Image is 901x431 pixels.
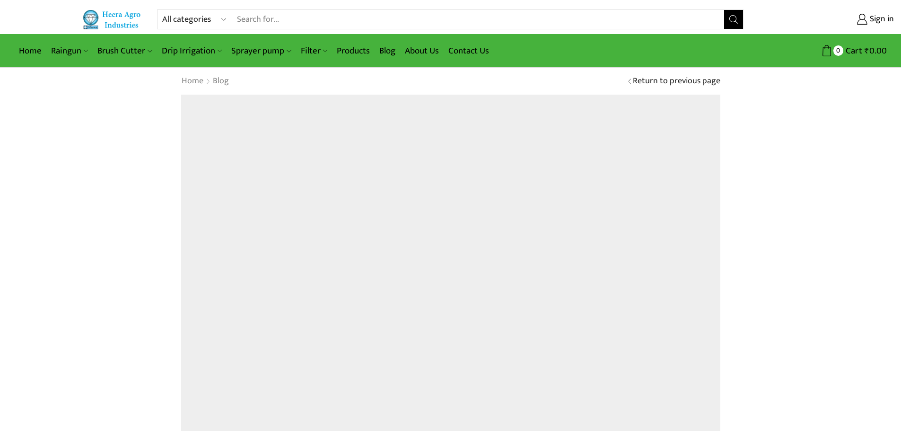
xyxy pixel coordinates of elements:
[758,11,894,28] a: Sign in
[93,40,157,62] a: Brush Cutter
[227,40,296,62] a: Sprayer pump
[212,75,229,88] a: Blog
[46,40,93,62] a: Raingun
[843,44,862,57] span: Cart
[181,75,204,88] a: Home
[444,40,494,62] a: Contact Us
[867,13,894,26] span: Sign in
[375,40,400,62] a: Blog
[400,40,444,62] a: About Us
[833,45,843,55] span: 0
[865,44,887,58] bdi: 0.00
[14,40,46,62] a: Home
[865,44,869,58] span: ₹
[633,75,720,88] a: Return to previous page
[332,40,375,62] a: Products
[724,10,743,29] button: Search button
[157,40,227,62] a: Drip Irrigation
[232,10,725,29] input: Search for...
[296,40,332,62] a: Filter
[753,42,887,60] a: 0 Cart ₹0.00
